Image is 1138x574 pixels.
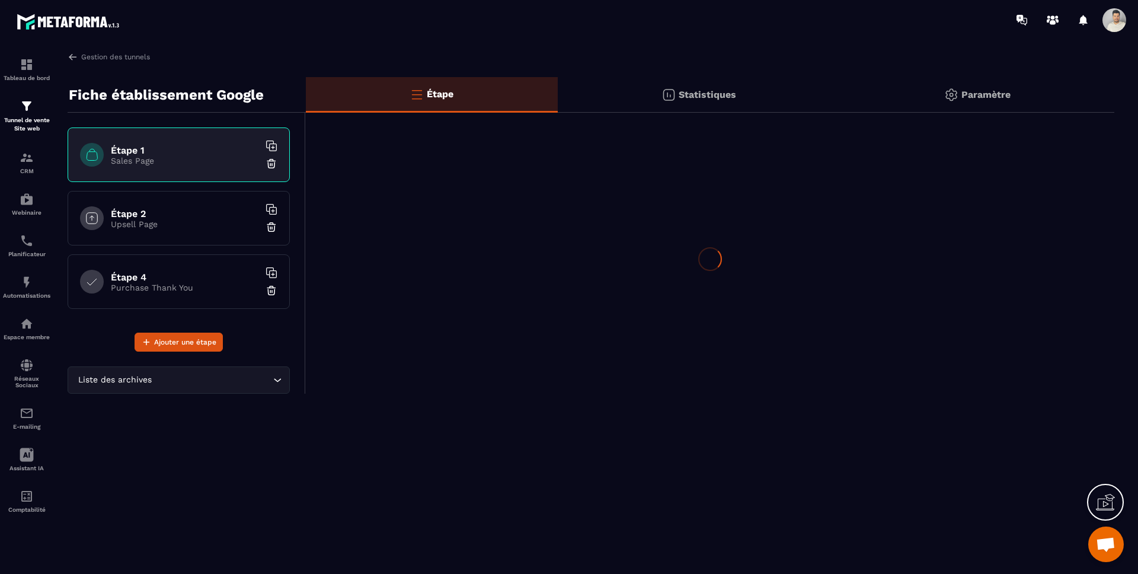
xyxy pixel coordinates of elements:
[410,87,424,101] img: bars-o.4a397970.svg
[3,506,50,513] p: Comptabilité
[75,374,154,387] span: Liste des archives
[20,151,34,165] img: formation
[266,158,277,170] img: trash
[3,334,50,340] p: Espace membre
[154,374,270,387] input: Search for option
[3,465,50,471] p: Assistant IA
[3,349,50,397] a: social-networksocial-networkRéseaux Sociaux
[111,208,259,219] h6: Étape 2
[20,358,34,372] img: social-network
[427,88,453,100] p: Étape
[20,99,34,113] img: formation
[679,89,736,100] p: Statistiques
[3,439,50,480] a: Assistant IA
[3,225,50,266] a: schedulerschedulerPlanificateur
[266,221,277,233] img: trash
[266,285,277,296] img: trash
[20,406,34,420] img: email
[3,90,50,142] a: formationformationTunnel de vente Site web
[3,183,50,225] a: automationsautomationsWebinaire
[111,219,259,229] p: Upsell Page
[154,336,216,348] span: Ajouter une étape
[20,192,34,206] img: automations
[3,423,50,430] p: E-mailing
[3,397,50,439] a: emailemailE-mailing
[3,209,50,216] p: Webinaire
[69,83,264,107] p: Fiche établissement Google
[3,116,50,133] p: Tunnel de vente Site web
[3,251,50,257] p: Planificateur
[68,52,78,62] img: arrow
[961,89,1011,100] p: Paramètre
[20,317,34,331] img: automations
[3,142,50,183] a: formationformationCRM
[135,333,223,352] button: Ajouter une étape
[661,88,676,102] img: stats.20deebd0.svg
[20,275,34,289] img: automations
[20,489,34,503] img: accountant
[17,11,123,33] img: logo
[111,145,259,156] h6: Étape 1
[3,75,50,81] p: Tableau de bord
[111,272,259,283] h6: Étape 4
[1088,527,1124,562] div: Ouvrir le chat
[3,168,50,174] p: CRM
[944,88,958,102] img: setting-gr.5f69749f.svg
[68,366,290,394] div: Search for option
[68,52,150,62] a: Gestion des tunnels
[111,156,259,165] p: Sales Page
[3,308,50,349] a: automationsautomationsEspace membre
[3,375,50,388] p: Réseaux Sociaux
[3,480,50,522] a: accountantaccountantComptabilité
[111,283,259,292] p: Purchase Thank You
[3,266,50,308] a: automationsautomationsAutomatisations
[20,58,34,72] img: formation
[20,234,34,248] img: scheduler
[3,49,50,90] a: formationformationTableau de bord
[3,292,50,299] p: Automatisations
